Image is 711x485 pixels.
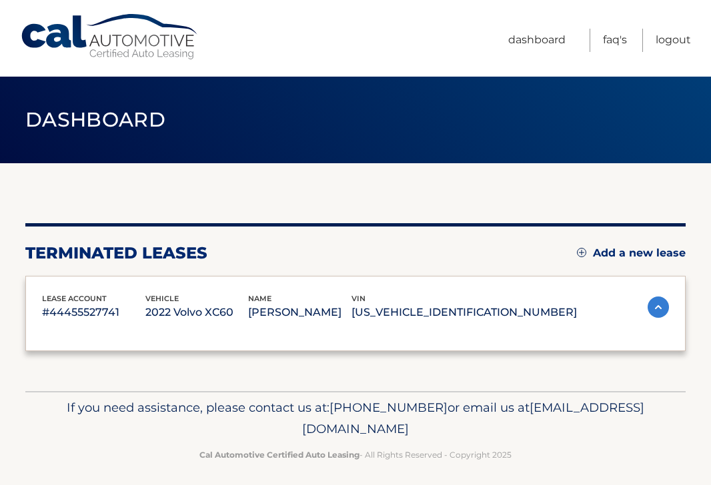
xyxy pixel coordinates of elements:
span: [PHONE_NUMBER] [329,400,448,415]
a: Logout [656,29,691,52]
p: [US_VEHICLE_IDENTIFICATION_NUMBER] [351,303,577,322]
span: Dashboard [25,107,165,132]
a: FAQ's [603,29,627,52]
a: Cal Automotive [20,13,200,61]
p: 2022 Volvo XC60 [145,303,249,322]
p: #44455527741 [42,303,145,322]
span: [EMAIL_ADDRESS][DOMAIN_NAME] [302,400,644,436]
h2: terminated leases [25,243,207,263]
img: accordion-active.svg [648,296,669,318]
a: Add a new lease [577,246,686,260]
a: Dashboard [508,29,566,52]
strong: Cal Automotive Certified Auto Leasing [199,450,360,460]
p: [PERSON_NAME] [248,303,351,322]
span: lease account [42,294,107,303]
p: - All Rights Reserved - Copyright 2025 [45,448,666,462]
img: add.svg [577,248,586,257]
p: If you need assistance, please contact us at: or email us at [45,397,666,440]
span: name [248,294,271,303]
span: vehicle [145,294,179,303]
span: vin [351,294,366,303]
